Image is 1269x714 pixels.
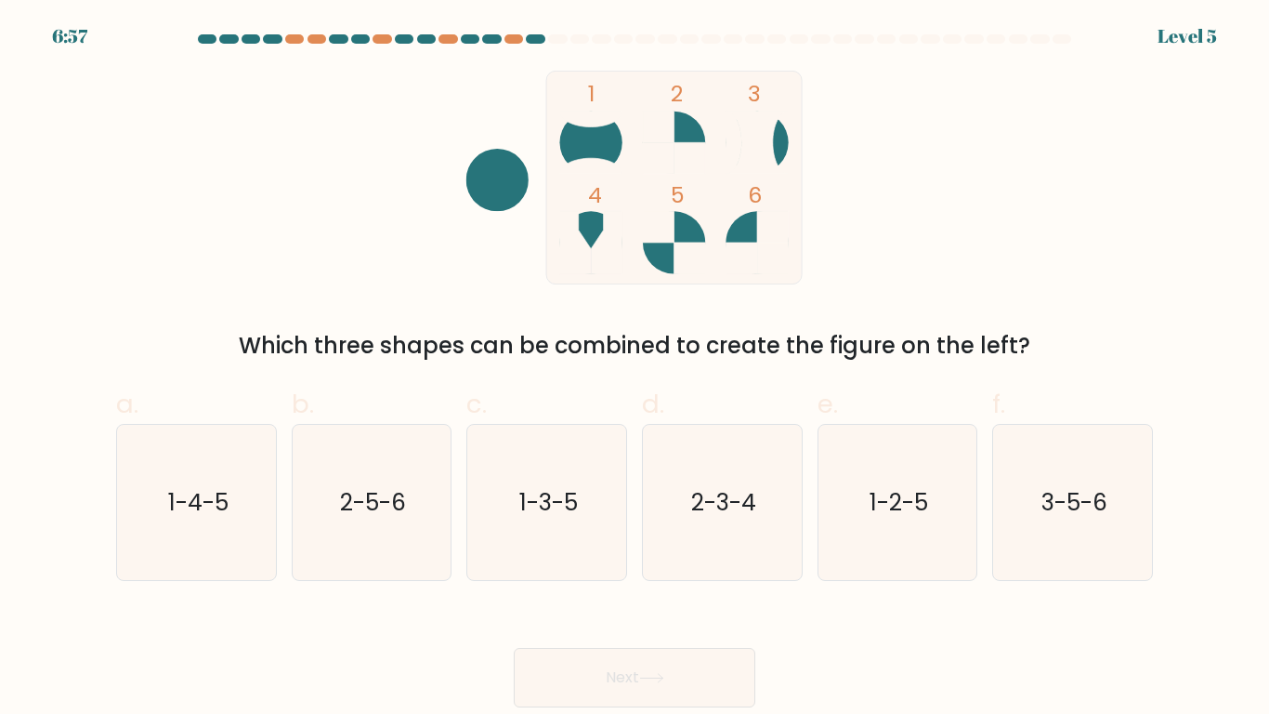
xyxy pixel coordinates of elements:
span: e. [818,386,838,422]
tspan: 6 [749,179,763,210]
div: Which three shapes can be combined to create the figure on the left? [127,329,1142,363]
tspan: 2 [672,78,684,109]
span: a. [116,386,138,422]
tspan: 4 [588,179,602,210]
tspan: 5 [672,180,686,211]
text: 1-2-5 [870,486,928,519]
text: 1-3-5 [519,486,578,519]
text: 2-5-6 [340,486,406,519]
span: c. [466,386,487,422]
button: Next [514,648,755,707]
text: 3-5-6 [1041,486,1107,519]
tspan: 3 [749,78,762,109]
text: 1-4-5 [167,486,228,519]
tspan: 1 [588,78,595,109]
span: b. [292,386,314,422]
text: 2-3-4 [691,486,756,519]
span: d. [642,386,664,422]
span: f. [992,386,1005,422]
div: Level 5 [1158,22,1217,50]
div: 6:57 [52,22,87,50]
